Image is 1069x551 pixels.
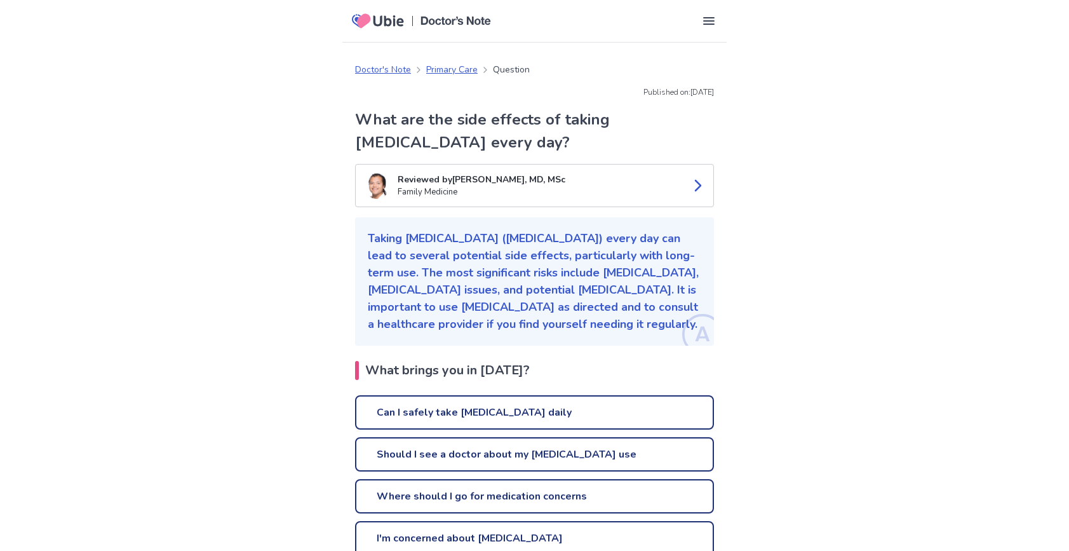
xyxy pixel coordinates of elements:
p: Published on: [DATE] [355,86,714,98]
a: Primary Care [426,63,478,76]
a: Where should I go for medication concerns [355,479,714,514]
p: Reviewed by [PERSON_NAME], MD, MSc [398,173,680,186]
nav: breadcrumb [355,63,530,76]
h2: What brings you in [DATE]? [355,361,714,380]
a: Doctor's Note [355,63,411,76]
a: Should I see a doctor about my [MEDICAL_DATA] use [355,437,714,472]
h1: What are the side effects of taking [MEDICAL_DATA] every day? [355,108,714,154]
img: Doctors Note Logo [420,17,491,25]
p: Taking [MEDICAL_DATA] ([MEDICAL_DATA]) every day can lead to several potential side effects, part... [368,230,701,333]
img: Kenji Taylor [363,172,390,199]
p: Family Medicine [398,186,680,199]
p: Question [493,63,530,76]
a: Kenji TaylorReviewed by[PERSON_NAME], MD, MScFamily Medicine [355,164,714,207]
a: Can I safely take [MEDICAL_DATA] daily [355,395,714,430]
